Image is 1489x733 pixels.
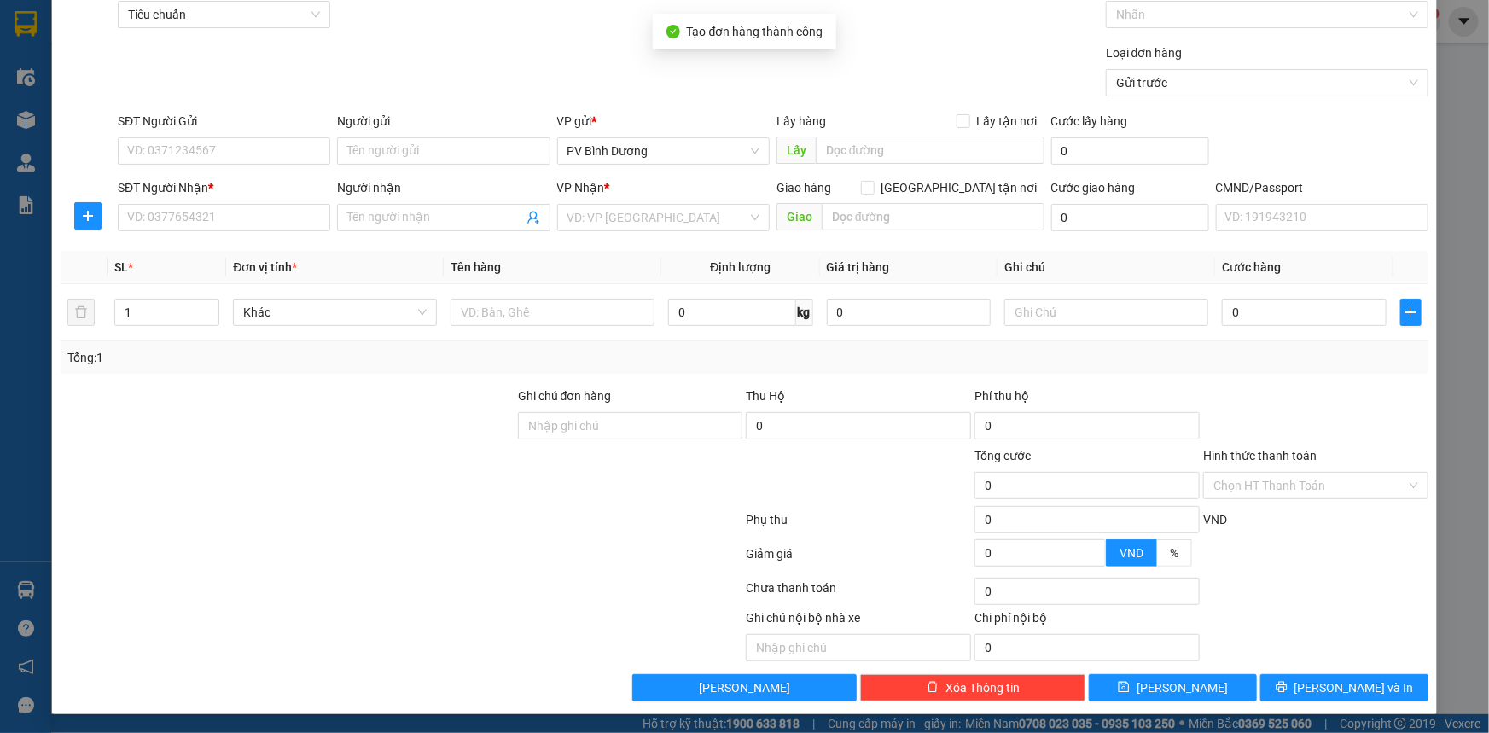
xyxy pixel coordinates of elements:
span: Thu Hộ [746,389,785,403]
label: Loại đơn hàng [1106,46,1183,60]
span: delete [927,681,939,695]
div: VP gửi [557,112,770,131]
span: printer [1276,681,1288,695]
span: [GEOGRAPHIC_DATA] tận nơi [875,178,1044,197]
label: Hình thức thanh toán [1203,449,1317,462]
button: printer[PERSON_NAME] và In [1260,674,1428,701]
th: Ghi chú [998,251,1215,284]
button: plus [1400,299,1422,326]
span: VP Nhận [557,181,605,195]
div: Tổng: 1 [67,348,575,367]
button: [PERSON_NAME] [632,674,858,701]
div: Giảm giá [745,544,974,574]
span: kg [796,299,813,326]
input: Nhập ghi chú [746,634,971,661]
div: Người gửi [337,112,550,131]
span: Xóa Thông tin [945,678,1020,697]
span: % [1170,546,1178,560]
input: Ghi Chú [1004,299,1208,326]
span: Lấy [776,137,816,164]
span: VND [1203,513,1227,526]
div: SĐT Người Nhận [118,178,330,197]
span: Cước hàng [1222,260,1281,274]
span: [PERSON_NAME] [699,678,790,697]
div: Phí thu hộ [974,387,1200,412]
div: Chưa thanh toán [745,579,974,608]
span: Lấy hàng [776,114,826,128]
input: Dọc đường [822,203,1044,230]
div: Phụ thu [745,510,974,540]
span: check-circle [666,25,680,38]
div: Ghi chú nội bộ nhà xe [746,608,971,634]
input: 0 [827,299,992,326]
label: Cước lấy hàng [1051,114,1128,128]
span: Giao [776,203,822,230]
span: [PERSON_NAME] và In [1294,678,1414,697]
span: Lấy tận nơi [970,112,1044,131]
input: Ghi chú đơn hàng [518,412,743,439]
button: delete [67,299,95,326]
span: Tiêu chuẩn [128,2,320,27]
div: Người nhận [337,178,550,197]
div: SĐT Người Gửi [118,112,330,131]
span: plus [75,209,101,223]
input: Cước lấy hàng [1051,137,1209,165]
span: user-add [526,211,540,224]
span: SL [114,260,128,274]
div: Chi phí nội bộ [974,608,1200,634]
label: Cước giao hàng [1051,181,1136,195]
input: Dọc đường [816,137,1044,164]
span: Gửi trước [1116,70,1418,96]
span: PV Bình Dương [567,138,759,164]
span: [PERSON_NAME] [1137,678,1228,697]
span: Giao hàng [776,181,831,195]
span: Tạo đơn hàng thành công [687,25,823,38]
span: Đơn vị tính [233,260,297,274]
span: Tên hàng [451,260,501,274]
div: CMND/Passport [1216,178,1428,197]
button: deleteXóa Thông tin [860,674,1085,701]
button: plus [74,202,102,230]
input: VD: Bàn, Ghế [451,299,654,326]
button: save[PERSON_NAME] [1089,674,1257,701]
span: Tổng cước [974,449,1031,462]
span: Định lượng [710,260,771,274]
span: Giá trị hàng [827,260,890,274]
span: plus [1401,305,1421,319]
span: save [1118,681,1130,695]
span: VND [1120,546,1143,560]
input: Cước giao hàng [1051,204,1209,231]
label: Ghi chú đơn hàng [518,389,612,403]
span: Khác [243,300,427,325]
